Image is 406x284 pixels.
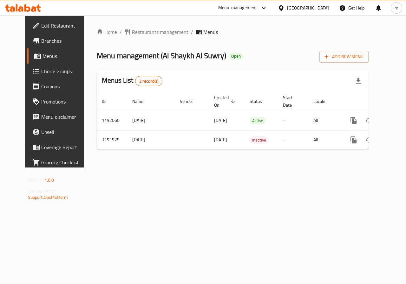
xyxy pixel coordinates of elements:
li: / [191,28,193,36]
span: Open [229,54,243,59]
span: Inactive [250,136,269,144]
span: Active [250,117,266,124]
span: Branches [41,37,88,45]
span: Version: [28,176,43,184]
td: [DATE] [127,111,175,130]
a: Choice Groups [27,64,93,79]
button: more [346,113,361,128]
td: All [308,130,341,149]
button: more [346,132,361,148]
a: Coverage Report [27,140,93,155]
a: Coupons [27,79,93,94]
nav: breadcrumb [97,28,369,36]
span: ID [102,98,114,105]
span: Name [132,98,152,105]
button: Add New Menu [319,51,369,63]
span: Choice Groups [41,67,88,75]
span: Menu disclaimer [41,113,88,121]
span: m [395,4,398,11]
span: Add New Menu [324,53,363,61]
a: Menus [27,48,93,64]
a: Restaurants management [124,28,188,36]
a: Branches [27,33,93,48]
li: / [120,28,122,36]
span: Created On [214,94,237,109]
td: [DATE] [127,130,175,149]
a: Upsell [27,124,93,140]
div: [GEOGRAPHIC_DATA] [287,4,329,11]
button: Change Status [361,132,377,148]
td: - [278,130,308,149]
div: Inactive [250,136,269,144]
td: All [308,111,341,130]
span: [DATE] [214,116,227,124]
a: Support.OpsPlatform [28,193,68,201]
span: Edit Restaurant [41,22,88,29]
span: Vendor [180,98,201,105]
span: Menus [203,28,218,36]
span: 2 record(s) [135,78,162,84]
div: Open [229,53,243,60]
div: Menu-management [218,4,257,12]
span: Upsell [41,128,88,136]
a: Promotions [27,94,93,109]
span: Coverage Report [41,143,88,151]
div: Total records count [135,76,163,86]
a: Home [97,28,117,36]
span: Promotions [41,98,88,105]
span: [DATE] [214,136,227,144]
button: Change Status [361,113,377,128]
span: Get support on: [28,187,57,195]
span: Grocery Checklist [41,159,88,166]
a: Grocery Checklist [27,155,93,170]
span: Status [250,98,270,105]
span: Restaurants management [132,28,188,36]
td: 1192060 [97,111,127,130]
a: Edit Restaurant [27,18,93,33]
span: Menu management ( Al Shaykh Al Suwry ) [97,48,226,63]
a: Menu disclaimer [27,109,93,124]
span: Locale [313,98,333,105]
span: 1.0.0 [44,176,54,184]
span: Menus [43,52,88,60]
td: - [278,111,308,130]
td: 1191929 [97,130,127,149]
span: Start Date [283,94,301,109]
span: Coupons [41,83,88,90]
div: Export file [351,73,366,89]
h2: Menus List [102,76,162,86]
